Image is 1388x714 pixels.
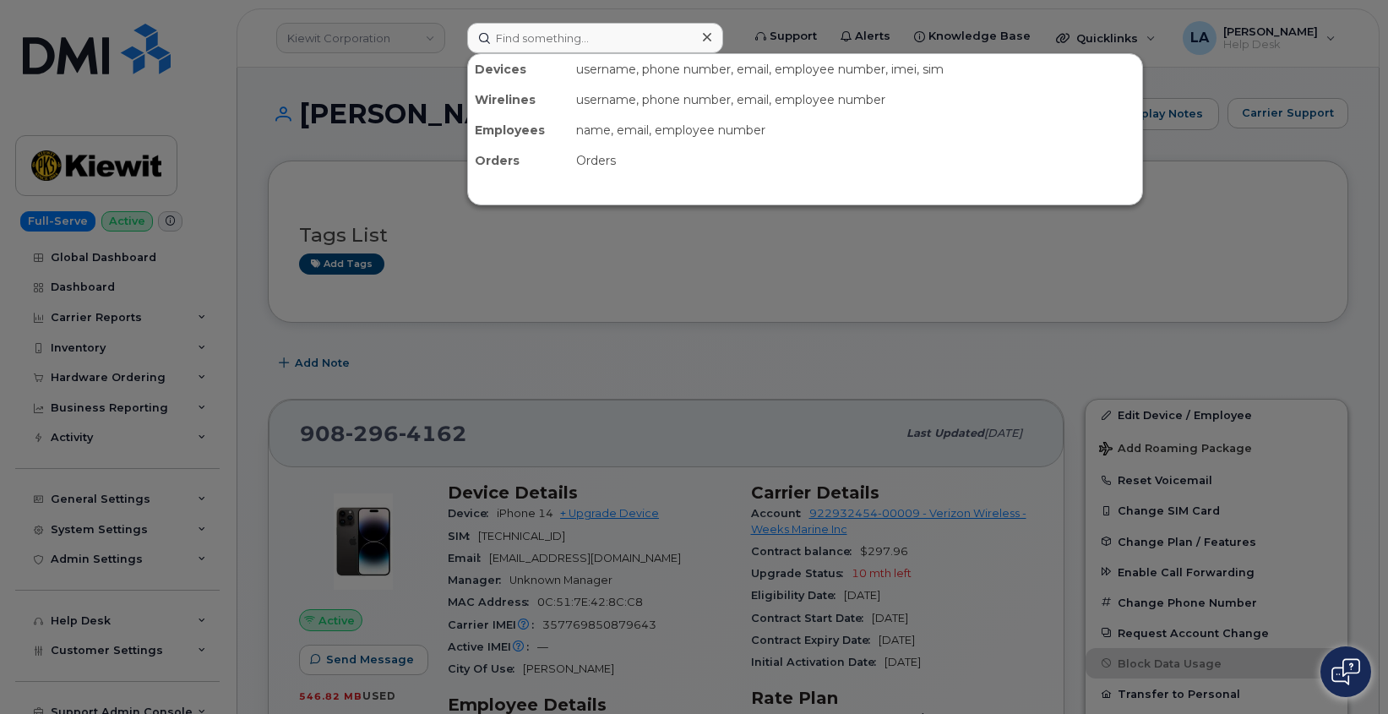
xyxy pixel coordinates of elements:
[468,54,569,84] div: Devices
[468,145,569,176] div: Orders
[569,84,1142,115] div: username, phone number, email, employee number
[1331,658,1360,685] img: Open chat
[569,115,1142,145] div: name, email, employee number
[569,54,1142,84] div: username, phone number, email, employee number, imei, sim
[468,84,569,115] div: Wirelines
[468,115,569,145] div: Employees
[569,145,1142,176] div: Orders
